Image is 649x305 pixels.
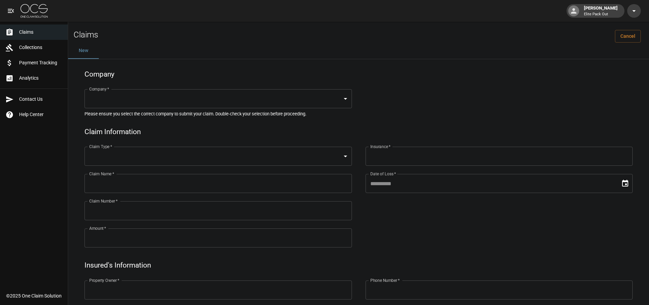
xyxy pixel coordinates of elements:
[370,171,396,177] label: Date of Loss
[89,225,106,231] label: Amount
[19,96,62,103] span: Contact Us
[19,59,62,66] span: Payment Tracking
[615,30,641,43] a: Cancel
[89,171,114,177] label: Claim Name
[19,111,62,118] span: Help Center
[370,277,400,283] label: Phone Number
[4,4,18,18] button: open drawer
[89,198,118,204] label: Claim Number
[68,43,99,59] button: New
[584,12,618,17] p: Elite Pack Out
[89,144,112,149] label: Claim Type
[89,277,120,283] label: Property Owner
[68,43,649,59] div: dynamic tabs
[89,86,109,92] label: Company
[618,177,632,190] button: Choose date
[19,75,62,82] span: Analytics
[74,30,98,40] h2: Claims
[19,44,62,51] span: Collections
[370,144,390,149] label: Insurance
[84,111,633,117] h5: Please ensure you select the correct company to submit your claim. Double-check your selection be...
[20,4,48,18] img: ocs-logo-white-transparent.png
[581,5,620,17] div: [PERSON_NAME]
[6,292,62,299] div: © 2025 One Claim Solution
[19,29,62,36] span: Claims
